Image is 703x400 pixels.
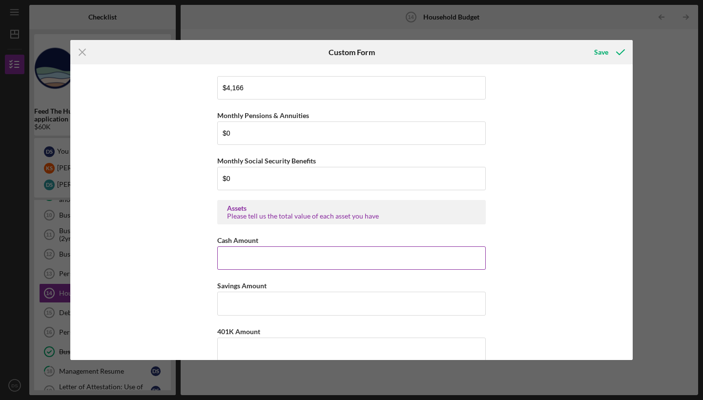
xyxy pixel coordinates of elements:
div: Save [594,42,608,62]
label: Cash Amount [217,236,258,244]
h6: Custom Form [329,48,375,57]
label: Monthly Pensions & Annuities [217,111,309,120]
label: Monthly Social Security Benefits [217,157,316,165]
div: Please tell us the total value of each asset you have [227,212,476,220]
label: Savings Amount [217,281,267,290]
div: Assets [227,204,476,212]
button: Save [584,42,633,62]
label: 401K Amount [217,327,260,336]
